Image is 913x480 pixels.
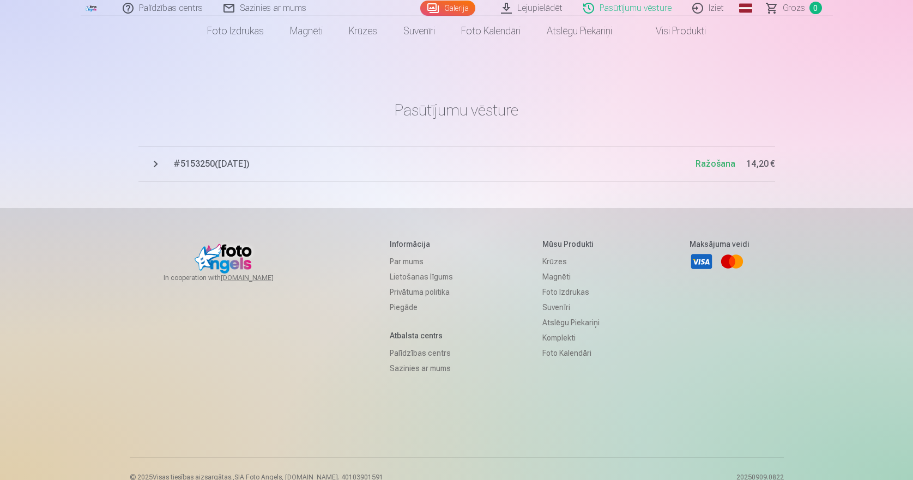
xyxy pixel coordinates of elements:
[221,274,300,282] a: [DOMAIN_NAME]
[390,269,453,284] a: Lietošanas līgums
[448,16,534,46] a: Foto kalendāri
[138,100,775,120] h1: Pasūtījumu vēsture
[542,284,600,300] a: Foto izdrukas
[336,16,390,46] a: Krūzes
[390,254,453,269] a: Par mums
[542,300,600,315] a: Suvenīri
[542,345,600,361] a: Foto kalendāri
[390,330,453,341] h5: Atbalsta centrs
[625,16,719,46] a: Visi produkti
[173,157,696,171] span: # 5153250 ( [DATE] )
[390,284,453,300] a: Privātuma politika
[138,146,775,182] button: #5153250([DATE])Ražošana14,20 €
[534,16,625,46] a: Atslēgu piekariņi
[696,159,735,169] span: Ražošana
[746,157,775,171] span: 14,20 €
[277,16,336,46] a: Magnēti
[720,250,744,274] a: Mastercard
[390,361,453,376] a: Sazinies ar mums
[194,16,277,46] a: Foto izdrukas
[85,4,98,11] img: /fa1
[390,345,453,361] a: Palīdzības centrs
[690,239,749,250] h5: Maksājuma veidi
[420,1,475,16] a: Galerija
[390,16,448,46] a: Suvenīri
[783,2,805,15] span: Grozs
[542,254,600,269] a: Krūzes
[542,315,600,330] a: Atslēgu piekariņi
[542,239,600,250] h5: Mūsu produkti
[164,274,300,282] span: In cooperation with
[542,269,600,284] a: Magnēti
[542,330,600,345] a: Komplekti
[809,2,822,14] span: 0
[390,239,453,250] h5: Informācija
[390,300,453,315] a: Piegāde
[690,250,714,274] a: Visa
